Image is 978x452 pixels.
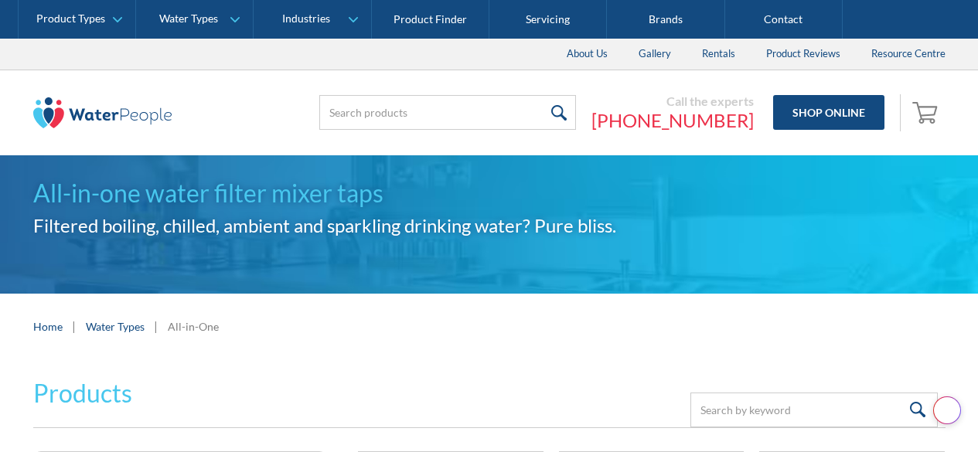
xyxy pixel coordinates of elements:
[751,39,856,70] a: Product Reviews
[86,318,145,335] a: Water Types
[33,212,946,240] h2: Filtered boiling, chilled, ambient and sparkling drinking water? Pure bliss.
[690,393,938,427] input: Search by keyword
[912,100,942,124] img: shopping cart
[908,94,946,131] a: Open cart
[856,39,961,70] a: Resource Centre
[282,12,330,25] div: Industries
[319,95,576,130] input: Search products
[33,97,172,128] img: The Water People
[551,39,623,70] a: About Us
[623,39,687,70] a: Gallery
[36,12,105,25] div: Product Types
[591,93,754,109] div: Call the experts
[33,375,132,412] h2: Products
[33,318,63,335] a: Home
[70,317,78,335] div: |
[33,175,946,212] h1: All-in-one water filter mixer taps
[159,12,218,25] div: Water Types
[152,317,160,335] div: |
[773,95,884,130] a: Shop Online
[591,109,754,132] a: [PHONE_NUMBER]
[687,39,751,70] a: Rentals
[168,318,219,335] div: All-in-One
